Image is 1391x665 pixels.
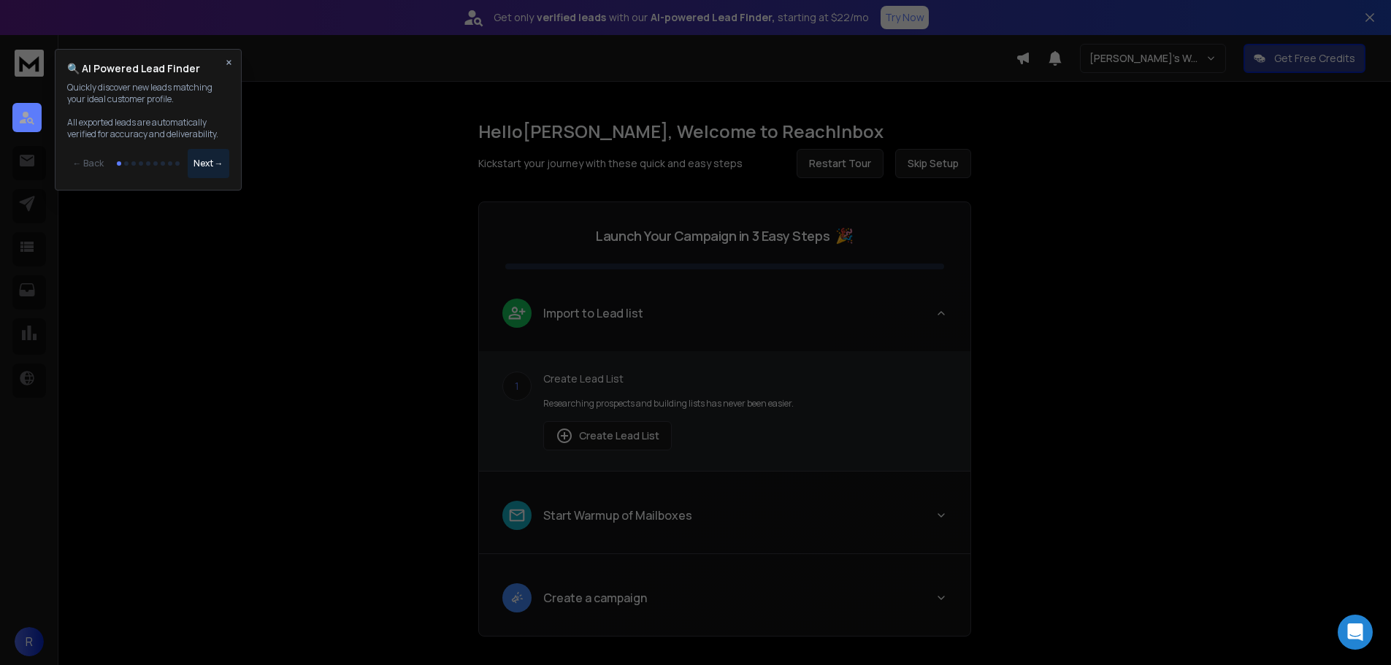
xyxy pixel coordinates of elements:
p: Create a campaign [543,589,647,607]
p: Quickly discover new leads matching your ideal customer profile. All exported leads are automatic... [67,82,229,140]
img: lead [556,427,573,445]
button: Try Now [881,6,929,29]
button: leadCreate a campaign [479,572,970,636]
button: Restart Tour [797,149,884,178]
button: Create Lead List [543,421,672,450]
button: Next → [188,149,229,178]
button: leadImport to Lead list [479,287,970,351]
button: R [15,627,44,656]
p: Start Warmup of Mailboxes [543,507,692,524]
button: Skip Setup [895,149,971,178]
p: Researching prospects and building lists has never been easier. [543,398,947,410]
p: Import to Lead list [543,304,643,322]
h4: 🔍 AI Powered Lead Finder [67,61,200,76]
img: lead [507,304,526,322]
strong: verified leads [537,10,606,25]
span: 🎉 [835,226,854,246]
strong: AI-powered Lead Finder, [651,10,775,25]
p: Get Free Credits [1274,51,1355,66]
img: lead [507,588,526,607]
p: Kickstart your journey with these quick and easy steps [478,156,743,171]
p: Try Now [885,10,924,25]
button: × [226,55,232,69]
div: 1 [502,372,532,401]
p: Launch Your Campaign in 3 Easy Steps [596,226,829,246]
button: leadStart Warmup of Mailboxes [479,489,970,553]
p: [PERSON_NAME]'s Workspace [1089,51,1206,66]
p: Get only with our starting at $22/mo [494,10,869,25]
div: Open Intercom Messenger [1338,615,1373,650]
p: Create Lead List [543,372,947,386]
span: Skip Setup [908,156,959,171]
img: lead [507,506,526,525]
img: logo [15,50,44,77]
h1: Hello [PERSON_NAME] , Welcome to ReachInbox [478,120,971,143]
div: leadImport to Lead list [479,351,970,471]
button: Get Free Credits [1244,44,1365,73]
